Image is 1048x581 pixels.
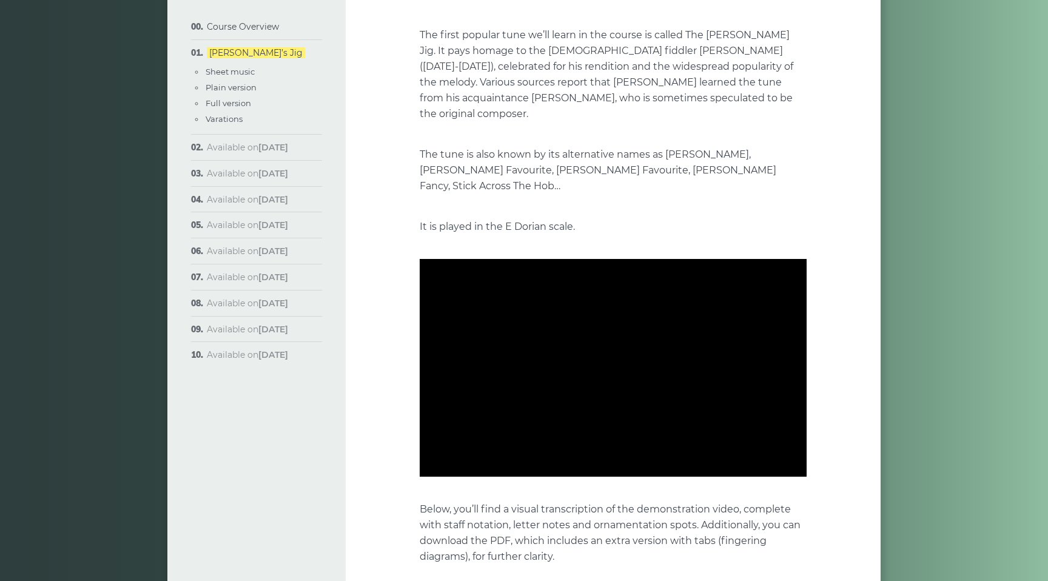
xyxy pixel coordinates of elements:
[206,82,257,92] a: Plain version
[207,168,288,179] span: Available on
[258,272,288,283] strong: [DATE]
[206,114,243,124] a: Varations
[207,142,288,153] span: Available on
[207,21,279,32] a: Course Overview
[420,219,807,235] p: It is played in the E Dorian scale.
[207,324,288,335] span: Available on
[258,324,288,335] strong: [DATE]
[258,246,288,257] strong: [DATE]
[258,168,288,179] strong: [DATE]
[207,298,288,309] span: Available on
[207,194,288,205] span: Available on
[207,220,288,230] span: Available on
[206,98,251,108] a: Full version
[258,220,288,230] strong: [DATE]
[207,272,288,283] span: Available on
[420,502,807,565] p: Below, you’ll find a visual transcription of the demonstration video, complete with staff notatio...
[206,67,255,76] a: Sheet music
[207,47,305,58] a: [PERSON_NAME]’s Jig
[207,246,288,257] span: Available on
[420,27,807,122] p: The first popular tune we’ll learn in the course is called The [PERSON_NAME] Jig. It pays homage ...
[258,142,288,153] strong: [DATE]
[258,194,288,205] strong: [DATE]
[420,147,807,194] p: The tune is also known by its alternative names as [PERSON_NAME], [PERSON_NAME] Favourite, [PERSO...
[258,349,288,360] strong: [DATE]
[207,349,288,360] span: Available on
[258,298,288,309] strong: [DATE]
